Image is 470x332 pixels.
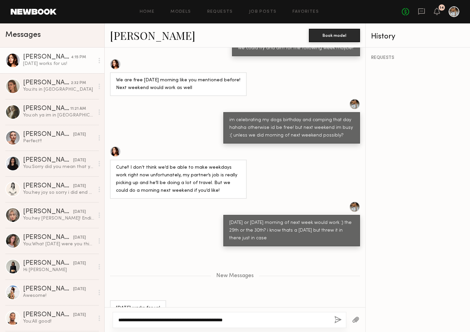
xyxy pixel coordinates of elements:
[309,29,360,42] button: Book model
[23,105,70,112] div: [PERSON_NAME]
[116,164,241,195] div: Cute!! I don’t think we’d be able to make weekdays work right now unfortunately, my partner’s job...
[116,77,241,92] div: We are free [DATE] morning like you mentioned before! Next weekend would work as well
[309,32,360,38] a: Book model
[73,132,86,138] div: [DATE]
[73,235,86,241] div: [DATE]
[71,54,86,61] div: 4:15 PM
[23,241,94,247] div: You: What [DATE] were you thinking? I'll be busy [DATE] the morning of the 24th. Let me know when...
[23,183,73,189] div: [PERSON_NAME]
[371,56,465,60] div: REQUESTS
[23,286,73,293] div: [PERSON_NAME]
[23,267,94,273] div: Hi [PERSON_NAME]
[116,305,160,312] div: [DATE] works for us!
[5,31,41,39] span: Messages
[229,219,354,242] div: [DATE] or [DATE] morning of next week would work :) the 29th or the 30th? i know thats a [DATE] b...
[292,10,319,14] a: Favorites
[170,10,191,14] a: Models
[23,131,73,138] div: [PERSON_NAME]
[371,33,465,40] div: History
[238,45,354,52] div: we could try and aim for the following week maybe?
[23,61,94,67] div: [DATE] works for us!
[71,80,86,86] div: 2:32 PM
[73,183,86,189] div: [DATE]
[70,106,86,112] div: 11:21 AM
[23,80,71,86] div: [PERSON_NAME]
[23,157,73,164] div: [PERSON_NAME]
[73,209,86,215] div: [DATE]
[216,273,254,279] span: New Messages
[73,312,86,318] div: [DATE]
[23,293,94,299] div: Awesome!
[23,260,73,267] div: [PERSON_NAME]
[229,116,354,140] div: im celebrating my dogs birthday and camping that day hahaha otherwise id be free! but next weeken...
[140,10,155,14] a: Home
[23,234,73,241] div: [PERSON_NAME]
[23,215,94,222] div: You: hey [PERSON_NAME]! Ending up going a different route that day but ill let you know when some...
[23,164,94,170] div: You: Sorry did you mean that youre back in [GEOGRAPHIC_DATA] until the 23rd? [GEOGRAPHIC_DATA]
[23,189,94,196] div: You: hey joy so sorry i did end up booking someone! When are you both next available?
[23,86,94,93] div: You: its in [GEOGRAPHIC_DATA]
[440,6,444,10] div: 14
[73,157,86,164] div: [DATE]
[23,112,94,118] div: You: oh ya im in [GEOGRAPHIC_DATA] haha i posted it for LA. no worries!
[23,312,73,318] div: [PERSON_NAME]
[23,54,71,61] div: [PERSON_NAME]
[249,10,277,14] a: Job Posts
[23,138,94,144] div: Perfect!!
[207,10,233,14] a: Requests
[23,318,94,325] div: You: All good!
[110,28,195,43] a: [PERSON_NAME]
[73,286,86,293] div: [DATE]
[73,260,86,267] div: [DATE]
[23,209,73,215] div: [PERSON_NAME]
